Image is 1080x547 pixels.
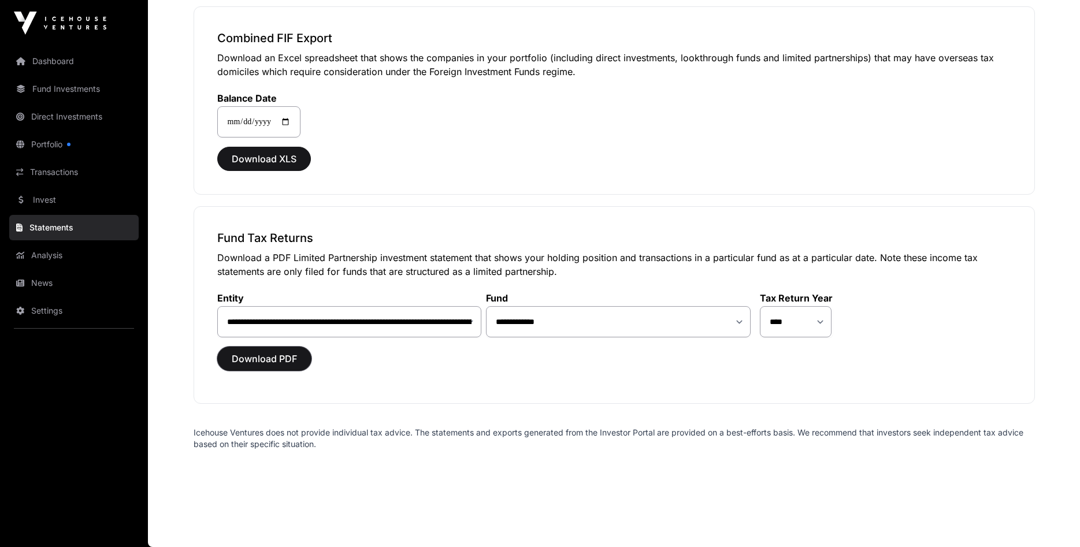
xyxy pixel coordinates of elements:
img: Icehouse Ventures Logo [14,12,106,35]
a: Invest [9,187,139,213]
span: Download XLS [232,152,296,166]
label: Tax Return Year [760,292,833,304]
a: Settings [9,298,139,323]
h3: Combined FIF Export [217,30,1011,46]
a: Analysis [9,243,139,268]
p: Icehouse Ventures does not provide individual tax advice. The statements and exports generated fr... [194,427,1035,450]
a: Statements [9,215,139,240]
a: Transactions [9,159,139,185]
a: Fund Investments [9,76,139,102]
button: Download XLS [217,147,311,171]
label: Balance Date [217,92,300,104]
label: Fund [486,292,751,304]
h3: Fund Tax Returns [217,230,1011,246]
span: Download PDF [232,352,297,366]
a: Portfolio [9,132,139,157]
a: Dashboard [9,49,139,74]
p: Download a PDF Limited Partnership investment statement that shows your holding position and tran... [217,251,1011,278]
label: Entity [217,292,482,304]
a: Direct Investments [9,104,139,129]
p: Download an Excel spreadsheet that shows the companies in your portfolio (including direct invest... [217,51,1011,79]
a: News [9,270,139,296]
button: Download PDF [217,347,311,371]
iframe: Chat Widget [1022,492,1080,547]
